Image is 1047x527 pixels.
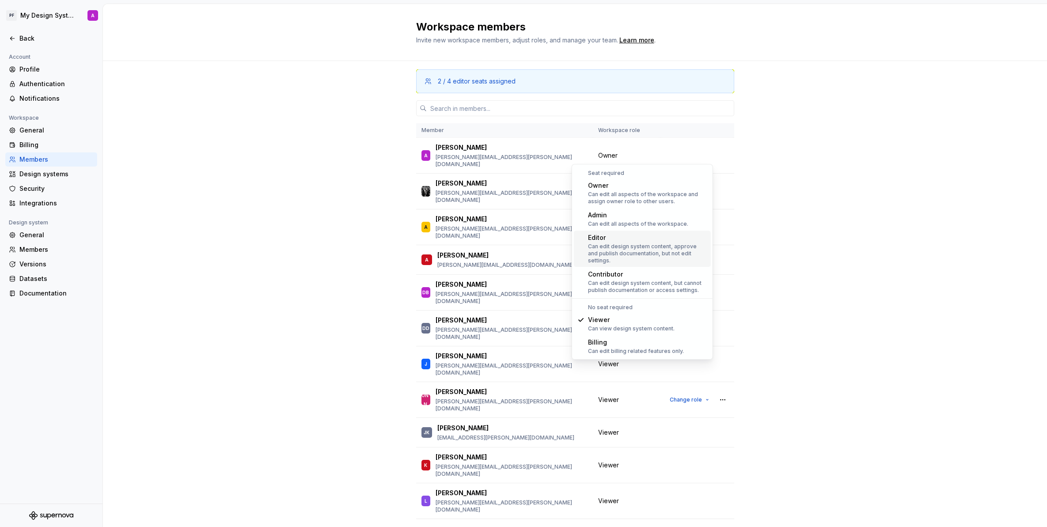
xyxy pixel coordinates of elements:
[19,126,94,135] div: General
[619,36,654,45] a: Learn more
[19,245,94,254] div: Members
[5,217,52,228] div: Design system
[19,94,94,103] div: Notifications
[5,257,97,271] a: Versions
[19,34,94,43] div: Back
[19,260,94,269] div: Versions
[427,100,734,116] input: Search in members...
[6,10,17,21] div: PF
[436,352,487,360] p: [PERSON_NAME]
[588,315,675,324] div: Viewer
[20,11,77,20] div: My Design System
[436,489,487,497] p: [PERSON_NAME]
[19,140,94,149] div: Billing
[5,243,97,257] a: Members
[436,215,487,224] p: [PERSON_NAME]
[574,304,711,311] div: No seat required
[5,113,42,123] div: Workspace
[19,184,94,193] div: Security
[422,324,429,333] div: DD
[91,12,95,19] div: A
[19,289,94,298] div: Documentation
[593,123,660,138] th: Workspace role
[5,286,97,300] a: Documentation
[29,511,73,520] svg: Supernova Logo
[598,360,619,368] span: Viewer
[424,223,428,231] div: A
[588,211,688,220] div: Admin
[5,152,97,167] a: Members
[422,288,429,297] div: DB
[19,231,94,239] div: General
[19,155,94,164] div: Members
[436,387,487,396] p: [PERSON_NAME]
[438,77,516,86] div: 2 / 4 editor seats assigned
[416,123,593,138] th: Member
[436,280,487,289] p: [PERSON_NAME]
[588,233,707,242] div: Editor
[424,151,428,160] div: A
[421,373,430,426] div: [PERSON_NAME]
[5,182,97,196] a: Security
[436,179,487,188] p: [PERSON_NAME]
[666,394,713,406] button: Change role
[5,228,97,242] a: General
[5,52,34,62] div: Account
[436,326,588,341] p: [PERSON_NAME][EMAIL_ADDRESS][PERSON_NAME][DOMAIN_NAME]
[588,325,675,332] div: Can view design system content.
[19,80,94,88] div: Authentication
[588,280,707,294] div: Can edit design system content, but cannot publish documentation or access settings.
[5,31,97,45] a: Back
[598,461,619,470] span: Viewer
[416,20,724,34] h2: Workspace members
[588,181,707,190] div: Owner
[598,428,619,437] span: Viewer
[19,65,94,74] div: Profile
[598,497,619,505] span: Viewer
[437,251,489,260] p: [PERSON_NAME]
[572,164,713,359] div: Suggestions
[588,348,684,355] div: Can edit billing related features only.
[670,396,702,403] span: Change role
[436,143,487,152] p: [PERSON_NAME]
[425,360,427,368] div: J
[436,225,588,239] p: [PERSON_NAME][EMAIL_ADDRESS][PERSON_NAME][DOMAIN_NAME]
[436,154,588,168] p: [PERSON_NAME][EMAIL_ADDRESS][PERSON_NAME][DOMAIN_NAME]
[5,62,97,76] a: Profile
[5,167,97,181] a: Design systems
[2,6,101,25] button: PFMy Design SystemA
[436,190,588,204] p: [PERSON_NAME][EMAIL_ADDRESS][PERSON_NAME][DOMAIN_NAME]
[19,274,94,283] div: Datasets
[5,91,97,106] a: Notifications
[588,338,684,347] div: Billing
[421,186,430,197] img: Jake Carter
[425,497,427,505] div: L
[5,196,97,210] a: Integrations
[19,199,94,208] div: Integrations
[437,434,574,441] p: [EMAIL_ADDRESS][PERSON_NAME][DOMAIN_NAME]
[416,36,618,44] span: Invite new workspace members, adjust roles, and manage your team.
[5,77,97,91] a: Authentication
[574,170,711,177] div: Seat required
[588,243,707,264] div: Can edit design system content, approve and publish documentation, but not edit settings.
[437,262,574,269] p: [PERSON_NAME][EMAIL_ADDRESS][DOMAIN_NAME]
[588,191,707,205] div: Can edit all aspects of the workspace and assign owner role to other users.
[598,395,619,404] span: Viewer
[5,272,97,286] a: Datasets
[436,499,588,513] p: [PERSON_NAME][EMAIL_ADDRESS][PERSON_NAME][DOMAIN_NAME]
[588,220,688,227] div: Can edit all aspects of the workspace.
[424,461,427,470] div: K
[424,428,429,437] div: JK
[5,138,97,152] a: Billing
[436,362,588,376] p: [PERSON_NAME][EMAIL_ADDRESS][PERSON_NAME][DOMAIN_NAME]
[425,255,429,264] div: A
[436,463,588,478] p: [PERSON_NAME][EMAIL_ADDRESS][PERSON_NAME][DOMAIN_NAME]
[5,123,97,137] a: General
[436,291,588,305] p: [PERSON_NAME][EMAIL_ADDRESS][PERSON_NAME][DOMAIN_NAME]
[436,398,588,412] p: [PERSON_NAME][EMAIL_ADDRESS][PERSON_NAME][DOMAIN_NAME]
[19,170,94,178] div: Design systems
[436,453,487,462] p: [PERSON_NAME]
[618,37,656,44] span: .
[437,424,489,432] p: [PERSON_NAME]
